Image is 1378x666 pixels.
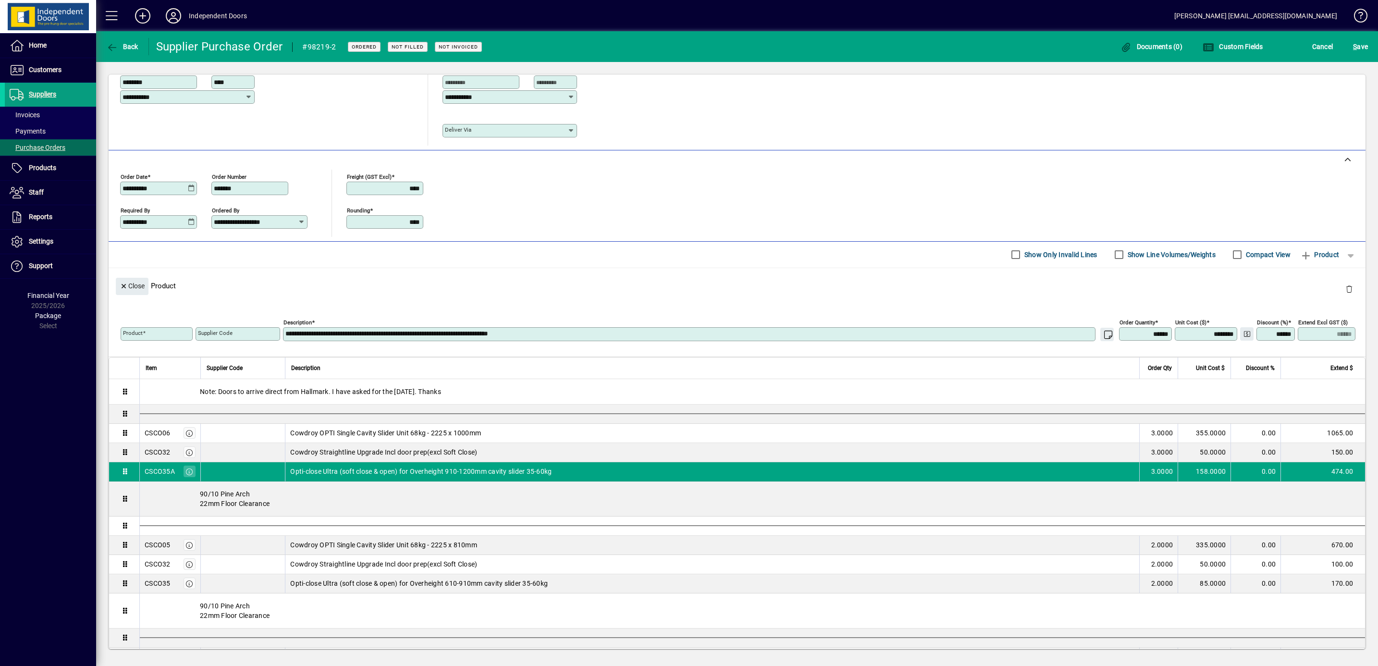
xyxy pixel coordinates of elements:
span: Package [35,312,61,320]
td: 100.00 [1280,555,1365,574]
button: Close [116,278,148,295]
td: 335.0000 [1178,536,1230,555]
span: Custom Fields [1203,43,1263,50]
mat-label: Ordered by [212,207,239,213]
span: Back [106,43,138,50]
td: 2.0000 [1139,555,1178,574]
span: Opti-close Ultra (soft close & open) for Overheight 910-1200mm cavity slider 35-60kg [290,467,552,476]
span: Not Filled [392,44,424,50]
button: Cancel [1310,38,1336,55]
span: Cowdroy OPTI Single Cavity Slider Unit 68kg - 2225 x 1000mm [290,428,481,438]
span: Cowdroy OPTI Single Cavity Slider Unit 68kg - 2225 x 810mm [290,540,477,550]
a: Staff [5,181,96,205]
span: Staff [29,188,44,196]
span: Item [146,363,157,373]
mat-label: Product [123,330,143,336]
span: Customers [29,66,62,74]
mat-label: Freight (GST excl) [347,173,392,180]
div: #98219-2 [302,39,336,55]
div: CSCO05 [145,540,171,550]
span: S [1353,43,1357,50]
span: Settings [29,237,53,245]
div: Independent Doors [189,8,247,24]
div: CSCO35 [145,579,171,588]
div: CSCO32 [145,559,171,569]
span: Description [291,363,320,373]
div: Note: Doors to arrive direct from Hallmark. I have asked for the [DATE]. Thanks [140,379,1365,404]
td: 2.0000 [1139,536,1178,555]
mat-label: Discount (%) [1257,319,1288,325]
span: Product [1300,247,1339,262]
span: Order Qty [1148,363,1172,373]
div: Supplier Purchase Order [156,39,283,54]
a: Payments [5,123,96,139]
span: Purchase Orders [10,144,65,151]
mat-label: Order Quantity [1120,319,1155,325]
td: 3.0000 [1139,443,1178,462]
mat-label: Required by [121,207,150,213]
td: 0.00 [1230,555,1280,574]
td: 170.00 [1280,574,1365,593]
span: Support [29,262,53,270]
div: Product [109,268,1366,303]
span: Unit Cost $ [1196,363,1225,373]
button: Delete [1338,278,1361,301]
td: 158.0000 [1178,462,1230,481]
td: 355.0000 [1178,424,1230,443]
label: Show Only Invalid Lines [1022,250,1097,259]
span: Ordered [352,44,377,50]
a: Purchase Orders [5,139,96,156]
td: 0.00 [1230,574,1280,593]
span: Opti-close Ultra (soft close & open) for Overheight 610-910mm cavity slider 35-60kg [290,579,548,588]
button: Product [1295,246,1344,263]
a: Settings [5,230,96,254]
button: Back [104,38,141,55]
a: Invoices [5,107,96,123]
mat-label: Supplier Code [198,330,233,336]
label: Show Line Volumes/Weights [1126,250,1216,259]
a: Products [5,156,96,180]
td: 670.00 [1280,536,1365,555]
span: Home [29,41,47,49]
mat-label: Extend excl GST ($) [1298,319,1348,325]
button: Custom Fields [1200,38,1266,55]
td: 0.00 [1230,424,1280,443]
app-page-header-button: Delete [1338,284,1361,293]
a: Knowledge Base [1347,2,1366,33]
mat-label: Deliver via [445,126,471,133]
a: Reports [5,205,96,229]
button: Profile [158,7,189,25]
div: CSCO06 [145,428,171,438]
div: [PERSON_NAME] [EMAIL_ADDRESS][DOMAIN_NAME] [1174,8,1337,24]
span: Payments [10,127,46,135]
td: 150.00 [1280,443,1365,462]
td: 0.00 [1230,462,1280,481]
app-page-header-button: Close [113,281,151,290]
div: CSCO32 [145,447,171,457]
span: Discount % [1246,363,1275,373]
span: Invoices [10,111,40,119]
button: Save [1351,38,1370,55]
span: Not Invoiced [439,44,478,50]
span: Cowdroy Straightline Upgrade Incl door prep(excl Soft Close) [290,447,477,457]
span: ave [1353,39,1368,54]
td: 1065.00 [1280,424,1365,443]
td: 3.0000 [1139,462,1178,481]
button: Add [127,7,158,25]
span: Products [29,164,56,172]
td: 50.0000 [1178,443,1230,462]
div: 90/10 Pine Arch 22mm Floor Clearance [140,481,1365,516]
span: Financial Year [27,292,69,299]
mat-label: Description [283,319,312,325]
span: Extend $ [1330,363,1353,373]
a: Support [5,254,96,278]
td: 474.00 [1280,462,1365,481]
span: Cowdroy Straightline Upgrade Incl door prep(excl Soft Close) [290,559,477,569]
button: Change Price Levels [1240,327,1254,341]
button: Documents (0) [1118,38,1185,55]
label: Compact View [1244,250,1291,259]
span: Cancel [1312,39,1333,54]
span: Reports [29,213,52,221]
mat-label: Unit Cost ($) [1175,319,1206,325]
td: 85.0000 [1178,574,1230,593]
